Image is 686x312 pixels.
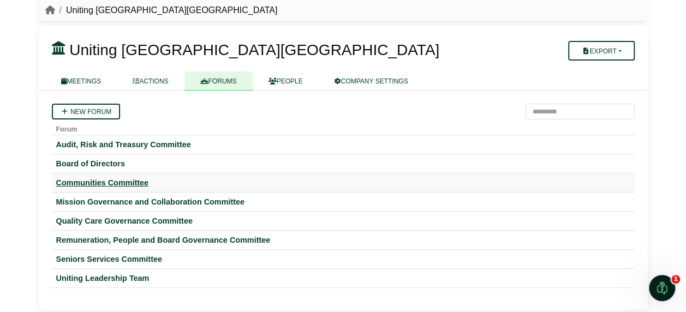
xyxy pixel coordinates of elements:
a: Board of Directors [56,159,630,169]
span: Uniting [GEOGRAPHIC_DATA][GEOGRAPHIC_DATA] [69,41,439,58]
a: Seniors Services Committee [56,254,630,264]
a: Mission Governance and Collaboration Committee [56,197,630,207]
a: Communities Committee [56,178,630,188]
button: Export [568,41,634,61]
nav: breadcrumb [45,3,278,17]
a: ACTIONS [117,71,184,91]
a: COMPANY SETTINGS [319,71,424,91]
a: PEOPLE [253,71,319,91]
iframe: Intercom live chat [649,275,675,301]
span: 1 [671,275,680,284]
th: Forum [52,119,635,135]
a: FORUMS [184,71,253,91]
a: Remuneration, People and Board Governance Committee [56,235,630,245]
a: Quality Care Governance Committee [56,216,630,226]
a: Audit, Risk and Treasury Committee [56,140,630,149]
li: Uniting [GEOGRAPHIC_DATA][GEOGRAPHIC_DATA] [55,3,278,17]
a: Uniting Leadership Team [56,273,630,283]
a: MEETINGS [45,71,117,91]
a: New forum [52,104,121,119]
